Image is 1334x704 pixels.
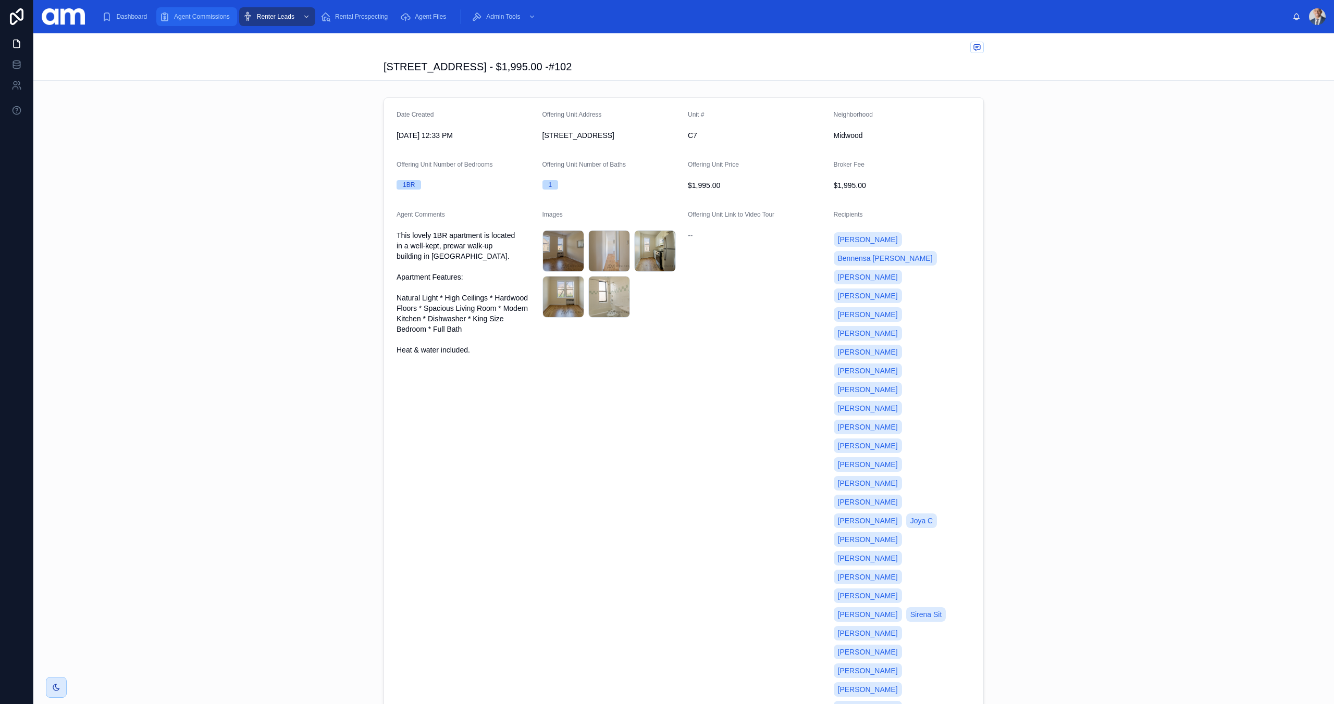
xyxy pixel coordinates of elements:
span: Agent Commissions [174,12,230,21]
div: scrollable content [93,5,1292,28]
span: Offering Unit Number of Bedrooms [397,161,493,168]
span: Sirena Sit [910,609,942,620]
div: 1 [549,180,552,190]
span: $1,995.00 [688,180,825,191]
span: [PERSON_NAME] [838,328,898,338]
span: $1,995.00 [834,180,971,191]
span: Renter Leads [257,12,294,21]
span: [PERSON_NAME] [838,441,898,451]
span: Joya C [910,516,933,526]
span: Offering Unit Price [688,161,739,168]
a: Sirena Sit [906,607,946,622]
span: Rental Prospecting [335,12,388,21]
a: [PERSON_NAME] [834,363,902,378]
span: [DATE] 12:33 PM [397,130,534,141]
a: [PERSON_NAME] [834,645,902,659]
a: Renter Leads [239,7,315,26]
span: [PERSON_NAME] [838,590,898,601]
a: [PERSON_NAME] [834,232,902,247]
span: [PERSON_NAME] [838,459,898,470]
span: Midwood [834,130,863,141]
span: [PERSON_NAME] [838,422,898,432]
a: [PERSON_NAME] [834,607,902,622]
span: [PERSON_NAME] [838,609,898,620]
span: Offering Unit Address [542,111,602,118]
a: [PERSON_NAME] [834,588,902,603]
span: Neighborhood [834,111,873,118]
a: Agent Files [397,7,453,26]
span: [PERSON_NAME] [838,384,898,395]
a: [PERSON_NAME] [834,626,902,640]
span: [PERSON_NAME] [838,534,898,545]
a: [PERSON_NAME] [834,476,902,491]
span: Date Created [397,111,434,118]
a: [PERSON_NAME] [834,570,902,584]
a: [PERSON_NAME] [834,532,902,547]
span: [PERSON_NAME] [838,684,898,695]
span: [PERSON_NAME] [838,366,898,376]
span: Images [542,211,563,218]
div: 1BR [403,180,415,190]
span: [STREET_ADDRESS] [542,130,680,141]
h1: [STREET_ADDRESS] - $1,995.00 -#102 [384,59,572,74]
a: Rental Prospecting [317,7,395,26]
a: [PERSON_NAME] [834,495,902,509]
span: [PERSON_NAME] [838,497,898,507]
a: Bennensa [PERSON_NAME] [834,251,937,266]
span: Agent Files [415,12,446,21]
a: [PERSON_NAME] [834,663,902,678]
a: [PERSON_NAME] [834,345,902,359]
span: [PERSON_NAME] [838,347,898,357]
span: [PERSON_NAME] [838,478,898,488]
a: [PERSON_NAME] [834,288,902,303]
span: Dashboard [116,12,147,21]
span: [PERSON_NAME] [838,553,898,563]
span: Bennensa [PERSON_NAME] [838,253,933,263]
a: Joya C [906,513,937,528]
span: [PERSON_NAME] [838,291,898,301]
a: [PERSON_NAME] [834,270,902,284]
a: [PERSON_NAME] [834,326,902,341]
a: [PERSON_NAME] [834,420,902,434]
a: [PERSON_NAME] [834,438,902,453]
span: Unit # [688,111,704,118]
span: Offering Unit Number of Baths [542,161,626,168]
span: [PERSON_NAME] [838,572,898,582]
img: App logo [42,8,85,25]
span: [PERSON_NAME] [838,647,898,657]
span: [PERSON_NAME] [838,628,898,638]
span: [PERSON_NAME] [838,234,898,245]
span: Recipients [834,211,863,218]
span: -- [688,230,693,241]
a: [PERSON_NAME] [834,682,902,697]
span: [PERSON_NAME] [838,516,898,526]
a: [PERSON_NAME] [834,457,902,472]
span: C7 [688,130,825,141]
a: [PERSON_NAME] [834,551,902,565]
span: [PERSON_NAME] [838,665,898,676]
span: Offering Unit Link to Video Tour [688,211,774,218]
span: Admin Tools [486,12,520,21]
a: Dashboard [98,7,154,26]
a: [PERSON_NAME] [834,307,902,322]
a: Admin Tools [468,7,541,26]
span: [PERSON_NAME] [838,403,898,413]
a: [PERSON_NAME] [834,401,902,416]
span: [PERSON_NAME] [838,309,898,320]
span: Agent Comments [397,211,445,218]
a: [PERSON_NAME] [834,513,902,528]
span: This lovely 1BR apartment is located in a well-kept, prewar walk-up building in [GEOGRAPHIC_DATA]... [397,230,534,355]
span: Broker Fee [834,161,864,168]
a: [PERSON_NAME] [834,382,902,397]
a: Agent Commissions [156,7,237,26]
span: [PERSON_NAME] [838,272,898,282]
